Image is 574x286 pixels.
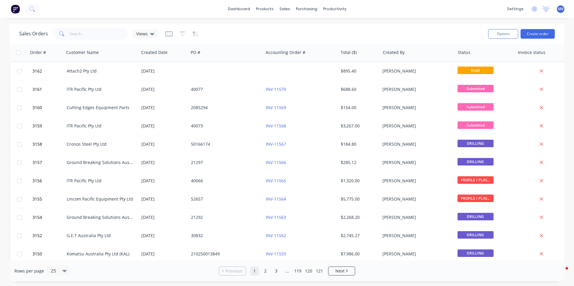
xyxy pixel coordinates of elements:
[32,196,42,202] span: 3155
[141,251,186,257] div: [DATE]
[554,266,568,280] iframe: Intercom live chat
[250,267,259,276] a: Page 1 is your current page
[458,121,494,129] span: Submitted
[266,178,286,183] a: INV-11565
[521,29,555,39] button: Create order
[341,141,376,147] div: $184.80
[266,233,286,238] a: INV-11562
[383,49,405,55] div: Created By
[382,86,449,92] div: [PERSON_NAME]
[141,159,186,165] div: [DATE]
[458,67,494,74] span: Draft
[382,141,449,147] div: [PERSON_NAME]
[341,178,376,184] div: $1,320.00
[32,86,42,92] span: 3161
[32,141,42,147] span: 3158
[458,85,494,92] span: Submitted
[293,267,302,276] a: Page 119
[504,4,527,13] div: settings
[31,153,67,171] button: 3157
[341,123,376,129] div: $3,267.00
[32,251,42,257] span: 3150
[31,208,67,226] button: 3154
[141,105,186,111] div: [DATE]
[216,267,358,276] ul: Pagination
[458,213,494,220] span: DRILLING
[266,49,305,55] div: Accounting Order #
[266,105,286,110] a: INV-11569
[191,214,258,220] div: 21292
[341,214,376,220] div: $2,268.20
[382,178,449,184] div: [PERSON_NAME]
[67,86,133,92] div: ITR Pacific Pty Ltd
[67,214,133,220] div: Ground Breaking Solutions Australia Pty Ltd
[141,49,168,55] div: Created Date
[382,105,449,111] div: [PERSON_NAME]
[191,86,258,92] div: 40077
[141,214,186,220] div: [DATE]
[141,68,186,74] div: [DATE]
[558,6,563,12] span: MV
[341,251,376,257] div: $7,986.00
[266,196,286,202] a: INV-11564
[141,86,186,92] div: [DATE]
[67,251,133,257] div: Komatsu Australia Pty Ltd (KAL)
[31,227,67,245] button: 3152
[266,159,286,165] a: INV-11566
[32,123,42,129] span: 3159
[382,214,449,220] div: [PERSON_NAME]
[266,123,286,129] a: INV-11568
[458,158,494,165] span: DRILLING
[31,172,67,190] button: 3156
[341,196,376,202] div: $5,775.00
[31,80,67,98] button: 3161
[219,268,246,274] a: Previous page
[67,159,133,165] div: Ground Breaking Solutions Australia Pty Ltd
[32,159,42,165] span: 3157
[320,4,349,13] div: productivity
[518,49,545,55] div: Invoice status
[32,68,42,74] span: 3162
[191,141,258,147] div: 50166174
[304,267,313,276] a: Page 120
[14,268,44,274] span: Rows per page
[382,251,449,257] div: [PERSON_NAME]
[141,178,186,184] div: [DATE]
[315,267,324,276] a: Page 121
[19,31,48,37] h1: Sales Orders
[341,68,376,74] div: $895.40
[266,141,286,147] a: INV-11567
[458,176,494,184] span: PROFILE / PLAS...
[382,68,449,74] div: [PERSON_NAME]
[32,233,42,239] span: 3152
[458,249,494,257] span: DRILLING
[67,68,133,74] div: Attach2 Pty Ltd
[382,196,449,202] div: [PERSON_NAME]
[335,268,345,274] span: Next
[67,233,133,239] div: G.E.T Australia Pty Ltd
[141,123,186,129] div: [DATE]
[293,4,320,13] div: purchasing
[191,49,200,55] div: PO #
[32,178,42,184] span: 3156
[191,123,258,129] div: 40073
[458,103,494,111] span: Submitted
[31,99,67,117] button: 3160
[11,4,20,13] img: Factory
[31,135,67,153] button: 3158
[458,49,470,55] div: Status
[341,105,376,111] div: $154.00
[191,159,258,165] div: 21297
[141,196,186,202] div: [DATE]
[31,245,67,263] button: 3150
[30,49,46,55] div: Order #
[328,268,355,274] a: Next page
[31,62,67,80] button: 3162
[341,159,376,165] div: $285.12
[136,31,148,37] span: Views
[191,233,258,239] div: 30832
[32,214,42,220] span: 3154
[266,86,286,92] a: INV-11570
[31,117,67,135] button: 3159
[382,159,449,165] div: [PERSON_NAME]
